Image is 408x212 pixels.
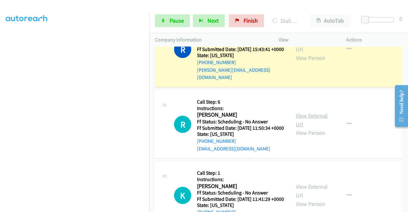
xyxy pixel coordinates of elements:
div: The call is yet to be attempted [174,187,191,204]
h5: Call Step: 1 [197,170,284,176]
p: Actions [346,36,402,44]
h5: Ff Status: Scheduling - No Answer [197,190,284,196]
iframe: Resource Center [390,81,408,131]
h5: Ff Submitted Date: [DATE] 15:43:41 +0000 [197,46,284,53]
h5: Instructions: [197,105,284,112]
h5: State: [US_STATE] [197,202,284,208]
span: Finish [244,17,258,24]
div: The call is yet to be attempted [174,116,191,133]
a: Pause [155,14,190,27]
a: [PHONE_NUMBER] [197,59,236,65]
h1: R [174,116,191,133]
h5: Instructions: [197,176,284,183]
p: View [279,36,335,44]
a: [PHONE_NUMBER] [197,138,236,144]
h2: [PERSON_NAME] [197,183,284,190]
a: View External Url [296,112,328,128]
a: View Person [296,54,325,62]
h1: R [174,41,191,58]
div: 0 [399,14,402,23]
span: Pause [170,17,184,24]
h5: Ff Submitted Date: [DATE] 11:41:29 +0000 [197,196,284,202]
button: Next [193,14,225,27]
span: Next [208,17,219,24]
a: [EMAIL_ADDRESS][DOMAIN_NAME] [197,146,270,152]
h5: Ff Status: Scheduling - No Answer [197,119,284,125]
h2: [PERSON_NAME] [197,111,284,119]
a: [PERSON_NAME][EMAIL_ADDRESS][DOMAIN_NAME] [197,67,270,81]
a: View Person [296,129,325,136]
button: AutoTab [310,14,350,27]
h5: State: [US_STATE] [197,52,284,59]
a: View Person [296,200,325,208]
h5: State: [US_STATE] [197,131,284,137]
a: Finish [229,14,264,27]
p: Company Information [155,36,267,44]
h1: K [174,187,191,204]
h5: Ff Submitted Date: [DATE] 11:50:34 +0000 [197,125,284,131]
a: View External Url [296,183,328,199]
p: Dialing [PERSON_NAME] [273,17,299,25]
h5: Call Step: 6 [197,99,284,105]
